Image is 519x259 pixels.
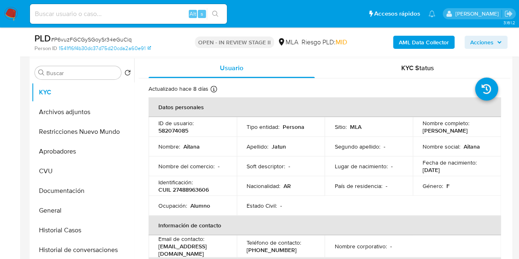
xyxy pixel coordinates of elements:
b: AML Data Collector [399,36,449,49]
p: - [385,182,387,190]
input: Buscar [46,69,118,77]
button: Buscar [38,69,45,76]
p: 582074085 [158,127,188,134]
p: Lugar de nacimiento : [334,163,387,170]
button: Archivos adjuntos [32,102,134,122]
p: Género : [423,182,443,190]
p: Alumno [190,202,210,209]
p: Jatun [272,143,286,150]
p: - [390,243,391,250]
p: [DATE] [423,166,440,174]
button: CVU [32,161,134,181]
span: Usuario [220,63,243,73]
p: Aitana [464,143,480,150]
span: Acciones [470,36,494,49]
button: Aprobadores [32,142,134,161]
button: KYC [32,83,134,102]
p: Nombre : [158,143,180,150]
p: [EMAIL_ADDRESS][DOMAIN_NAME] [158,243,224,257]
p: Teléfono de contacto : [247,239,301,246]
p: MLA [350,123,361,131]
p: CUIL 27488963606 [158,186,209,193]
p: Nombre social : [423,143,460,150]
span: MID [336,37,347,47]
p: Tipo entidad : [247,123,279,131]
p: Nombre completo : [423,119,469,127]
button: Volver al orden por defecto [124,69,131,78]
p: - [391,163,392,170]
p: Segundo apellido : [334,143,380,150]
b: PLD [34,32,51,45]
p: OPEN - IN REVIEW STAGE II [195,37,274,48]
p: ID de usuario : [158,119,194,127]
p: Actualizado hace 8 días [149,85,208,93]
button: search-icon [207,8,224,20]
p: Nacionalidad : [247,182,280,190]
th: Datos personales [149,97,501,117]
p: Nombre del comercio : [158,163,215,170]
span: KYC Status [401,63,434,73]
button: Restricciones Nuevo Mundo [32,122,134,142]
div: MLA [277,38,298,47]
a: Notificaciones [428,10,435,17]
a: 1541f16f4b30dc37d75d20cda2a60e91 [59,45,151,52]
p: Email de contacto : [158,235,204,243]
input: Buscar usuario o caso... [30,9,227,19]
p: - [280,202,282,209]
p: País de residencia : [334,182,382,190]
button: General [32,201,134,220]
span: 3.161.2 [503,19,515,26]
b: Person ID [34,45,57,52]
p: Soft descriptor : [247,163,285,170]
p: Aitana [183,143,200,150]
p: Nombre corporativo : [334,243,386,250]
button: Acciones [464,36,508,49]
p: nicolas.fernandezallen@mercadolibre.com [455,10,501,18]
p: AR [284,182,291,190]
th: Información de contacto [149,215,501,235]
span: s [201,10,203,18]
p: - [288,163,290,170]
p: F [446,182,450,190]
p: [PHONE_NUMBER] [247,246,297,254]
p: Identificación : [158,179,193,186]
span: Accesos rápidos [374,9,420,18]
button: AML Data Collector [393,36,455,49]
p: Sitio : [334,123,346,131]
p: Estado Civil : [247,202,277,209]
p: Ocupación : [158,202,187,209]
span: Alt [190,10,196,18]
button: Historial Casos [32,220,134,240]
button: Documentación [32,181,134,201]
p: Persona [283,123,304,131]
p: Fecha de nacimiento : [423,159,477,166]
span: Riesgo PLD: [302,38,347,47]
p: - [383,143,385,150]
p: - [218,163,219,170]
p: Apellido : [247,143,268,150]
p: [PERSON_NAME] [423,127,468,134]
span: # P6vuzFGCGySGoySr34eGuCiq [51,35,132,44]
a: Salir [504,9,513,18]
